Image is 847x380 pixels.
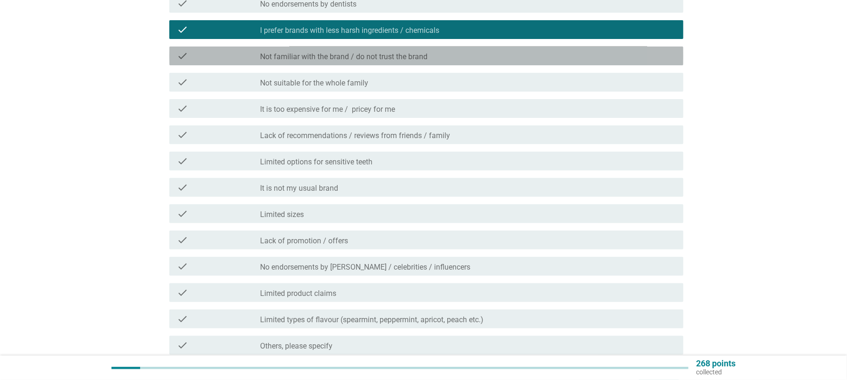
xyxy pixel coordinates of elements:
[177,24,188,35] i: check
[260,105,395,114] label: It is too expensive for me / pricey for me
[177,77,188,88] i: check
[177,234,188,246] i: check
[696,359,736,368] p: 268 points
[260,236,348,246] label: Lack of promotion / offers
[696,368,736,376] p: collected
[260,26,439,35] label: I prefer brands with less harsh ingredients / chemicals
[260,289,336,298] label: Limited product claims
[177,287,188,298] i: check
[177,182,188,193] i: check
[177,50,188,62] i: check
[177,103,188,114] i: check
[177,208,188,219] i: check
[260,210,304,219] label: Limited sizes
[260,157,372,167] label: Limited options for sensitive teeth
[260,78,368,88] label: Not suitable for the whole family
[260,52,427,62] label: Not familiar with the brand / do not trust the brand
[260,184,338,193] label: It is not my usual brand
[260,263,470,272] label: No endorsements by [PERSON_NAME] / celebrities / influencers
[177,261,188,272] i: check
[260,341,332,351] label: Others, please specify
[177,340,188,351] i: check
[177,129,188,140] i: check
[260,315,483,325] label: Limited types of flavour (spearmint, peppermint, apricot, peach etc.)
[177,155,188,167] i: check
[177,313,188,325] i: check
[260,131,450,140] label: Lack of recommendations / reviews from friends / family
